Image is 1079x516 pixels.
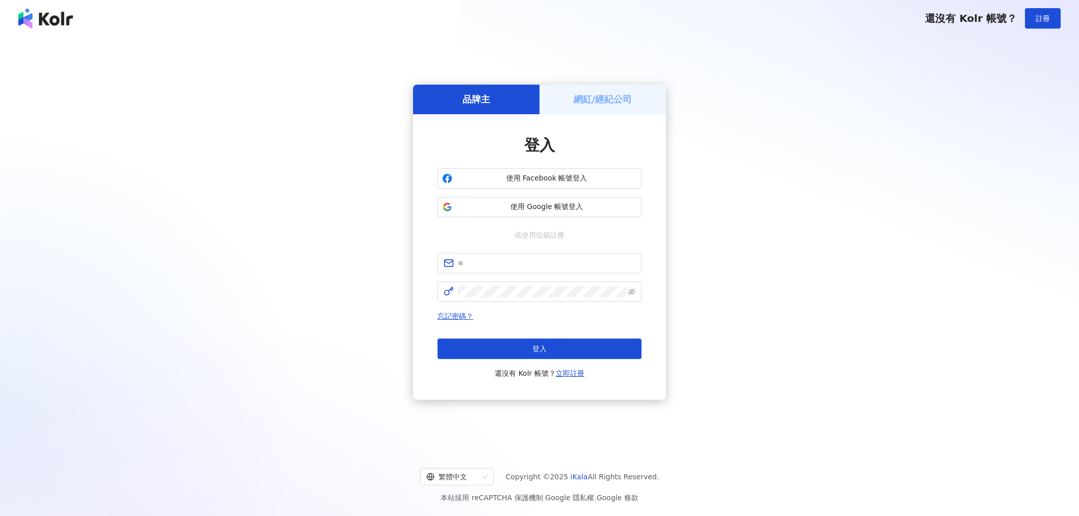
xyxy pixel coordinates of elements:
[18,8,73,29] img: logo
[543,494,546,502] span: |
[594,494,597,502] span: |
[463,93,490,106] h5: 品牌主
[545,494,594,502] a: Google 隱私權
[1036,14,1050,22] span: 註冊
[456,202,637,212] span: 使用 Google 帳號登入
[556,369,584,377] a: 立即註冊
[438,168,641,189] button: 使用 Facebook 帳號登入
[438,339,641,359] button: 登入
[628,288,635,295] span: eye-invisible
[524,136,555,154] span: 登入
[506,471,659,483] span: Copyright © 2025 All Rights Reserved.
[574,93,632,106] h5: 網紅/經紀公司
[438,197,641,217] button: 使用 Google 帳號登入
[507,229,572,241] span: 或使用信箱註冊
[495,367,584,379] span: 還沒有 Kolr 帳號？
[1025,8,1061,29] button: 註冊
[597,494,638,502] a: Google 條款
[426,469,478,485] div: 繁體中文
[438,312,473,320] a: 忘記密碼？
[571,473,588,481] a: iKala
[456,173,637,184] span: 使用 Facebook 帳號登入
[532,345,547,353] span: 登入
[925,12,1017,24] span: 還沒有 Kolr 帳號？
[441,492,638,504] span: 本站採用 reCAPTCHA 保護機制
